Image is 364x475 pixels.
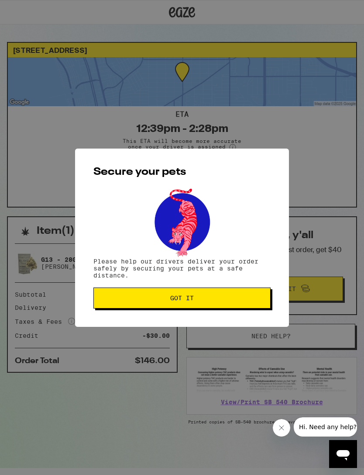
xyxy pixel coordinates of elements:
iframe: Message from company [294,417,357,437]
h2: Secure your pets [93,167,271,177]
p: Please help our drivers deliver your order safely by securing your pets at a safe distance. [93,258,271,279]
img: pets [146,186,218,258]
button: Got it [93,288,271,309]
iframe: Button to launch messaging window [329,440,357,468]
span: Got it [170,295,194,301]
iframe: Close message [273,419,290,437]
